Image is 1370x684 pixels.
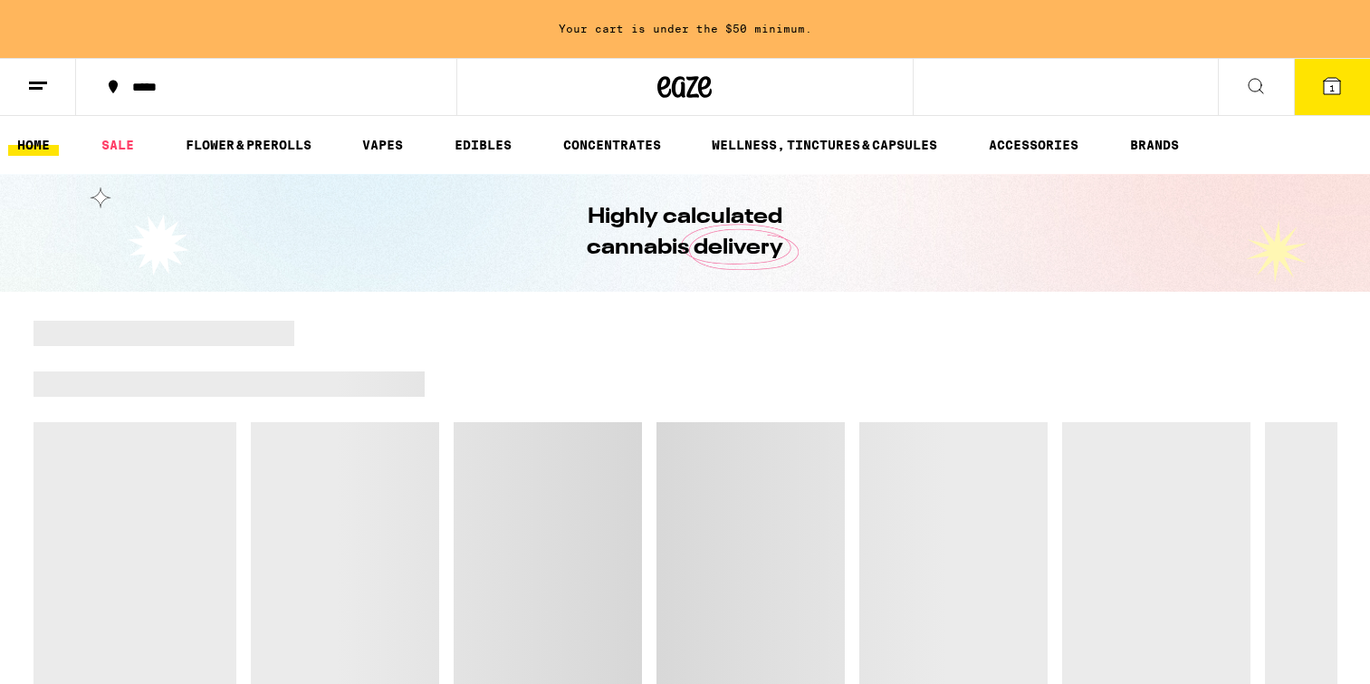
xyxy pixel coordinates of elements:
a: BRANDS [1121,134,1188,156]
a: WELLNESS, TINCTURES & CAPSULES [703,134,946,156]
a: EDIBLES [445,134,521,156]
a: FLOWER & PREROLLS [177,134,321,156]
a: SALE [92,134,143,156]
span: 1 [1329,82,1335,93]
a: HOME [8,134,59,156]
a: CONCENTRATES [554,134,670,156]
h1: Highly calculated cannabis delivery [536,202,835,264]
a: ACCESSORIES [980,134,1087,156]
a: VAPES [353,134,412,156]
button: 1 [1294,59,1370,115]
